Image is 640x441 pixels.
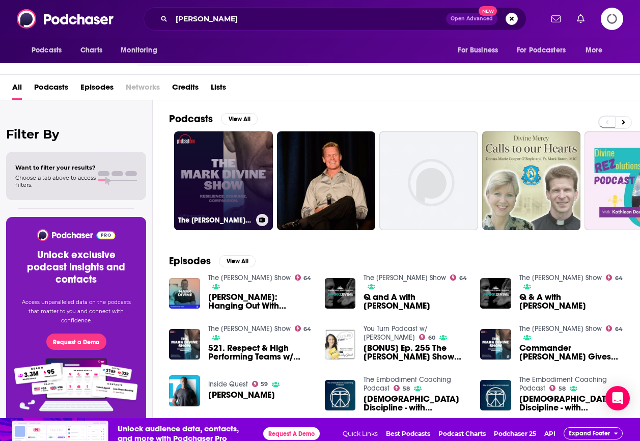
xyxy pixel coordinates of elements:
a: 64 [295,325,312,332]
img: Q and A with Mark Divine [325,278,356,309]
a: The Mark Divine Show [364,273,446,282]
a: [BONUS] Ep. 255 The Mark Divine Show Host Mark Divine Discusses The Science of Motivation [364,344,468,361]
button: View All [221,113,258,125]
button: Request A Demo [263,427,320,440]
img: Mark Divine [169,375,200,406]
img: 521. Respect & High Performing Teams w/ Mark Divine [169,329,200,360]
a: Inside Quest [208,380,248,389]
button: Request a Demo [46,334,106,350]
div: Open Intercom Messenger [605,386,630,410]
span: 60 [428,336,435,340]
span: Q & A with [PERSON_NAME] [519,293,624,310]
a: Podcasts [34,79,68,100]
a: Lists [211,79,226,100]
a: Episodes [80,79,114,100]
span: Open Advanced [451,16,493,21]
button: open menu [24,41,75,60]
span: Choose a tab above to access filters. [15,174,96,188]
a: Q & A with Mark Divine [519,293,624,310]
a: The Mark Divine Show [519,324,602,333]
img: Podchaser - Follow, Share and Rate Podcasts [36,229,116,241]
a: All [12,79,22,100]
span: [PERSON_NAME]: Hanging Out With [PERSON_NAME] [208,293,313,310]
button: open menu [114,41,170,60]
span: Want to filter your results? [15,164,96,171]
span: Networks [126,79,160,100]
a: Charts [74,41,108,60]
a: The [PERSON_NAME] Show [174,131,273,230]
span: More [586,43,603,58]
h2: Podcasts [169,113,213,125]
img: Q & A with Mark Divine [480,278,511,309]
div: Search podcasts, credits, & more... [144,7,526,31]
a: Zen Discipline - with Mark Divine [364,395,468,412]
span: Quick Links [343,430,378,437]
a: Mark Divine: Hanging Out With Mark AMA [169,278,200,309]
a: 60 [419,334,435,340]
a: 64 [606,274,623,281]
h3: Unlock exclusive podcast insights and contacts [18,249,134,286]
a: The Embodiment Coaching Podcast [519,375,607,393]
span: Podcasts [32,43,62,58]
span: Commander [PERSON_NAME] Gives Great Advice to CrossFit Competitors [519,344,624,361]
span: 64 [459,276,467,281]
span: 521. Respect & High Performing Teams w/ [PERSON_NAME] [208,344,313,361]
span: [BONUS] Ep. 255 The [PERSON_NAME] Show Host [PERSON_NAME] Discusses The Science of Motivation [364,344,468,361]
button: open menu [451,41,511,60]
a: 64 [606,325,623,332]
span: Expand Footer [569,430,610,437]
a: Mark Divine: Hanging Out With Mark AMA [208,293,313,310]
span: 58 [403,387,410,391]
a: EpisodesView All [169,255,256,267]
span: For Business [458,43,498,58]
a: The Mark Divine Show [208,324,291,333]
a: Show notifications dropdown [573,10,589,27]
span: 64 [615,276,623,281]
button: open menu [510,41,580,60]
a: Best Podcasts [386,430,430,437]
img: Pro Features [11,358,142,412]
img: [BONUS] Ep. 255 The Mark Divine Show Host Mark Divine Discusses The Science of Motivation [325,329,356,360]
button: View All [219,255,256,267]
span: Logging in [601,8,623,30]
button: Open AdvancedNew [446,13,497,25]
a: Mark Divine [208,391,275,399]
button: open menu [578,41,616,60]
img: Zen Discipline - with Mark Divine [325,380,356,411]
span: Monitoring [121,43,157,58]
a: Commander Mark Divine Gives Great Advice to CrossFit Competitors [519,344,624,361]
a: The Mark Divine Show [519,273,602,282]
span: 64 [303,276,311,281]
a: 521. Respect & High Performing Teams w/ Mark Divine [208,344,313,361]
a: Podchaser 25 [494,430,536,437]
span: 64 [303,327,311,332]
h2: Filter By [6,127,146,142]
span: 59 [261,382,268,387]
a: Zen Discipline - with Mark Divine [519,395,624,412]
a: 58 [549,385,566,391]
span: New [479,6,497,16]
a: 64 [295,274,312,281]
a: Q and A with Mark Divine [364,293,468,310]
img: Podchaser - Follow, Share and Rate Podcasts [17,9,115,29]
h3: The [PERSON_NAME] Show [178,216,252,225]
a: Podcast Charts [438,430,486,437]
span: [PERSON_NAME] [208,391,275,399]
span: Q and A with [PERSON_NAME] [364,293,468,310]
a: PodcastsView All [169,113,258,125]
a: 58 [394,385,410,391]
img: Zen Discipline - with Mark Divine [480,380,511,411]
a: API [544,430,555,437]
button: Expand Footer [564,427,623,439]
img: Commander Mark Divine Gives Great Advice to CrossFit Competitors [480,329,511,360]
